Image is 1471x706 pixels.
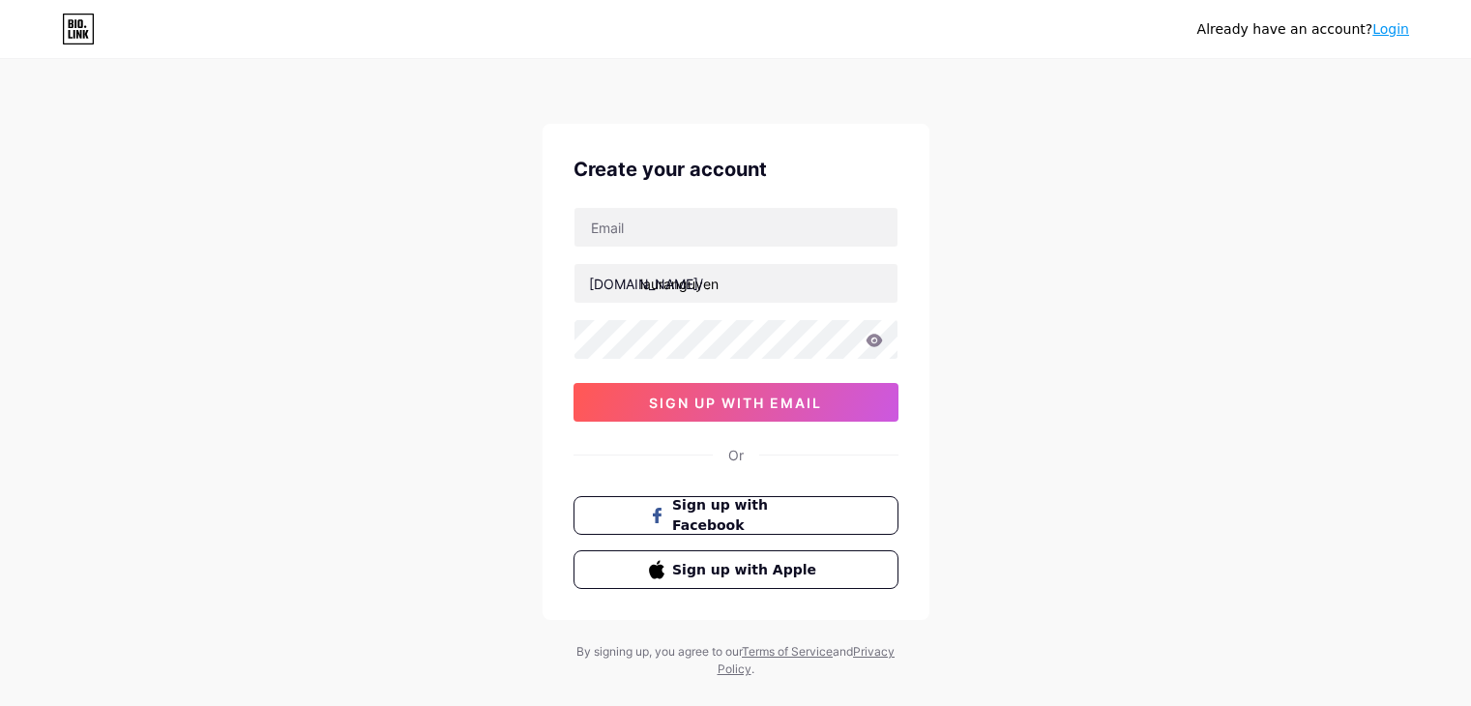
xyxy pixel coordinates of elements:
div: Or [728,445,744,465]
input: username [574,264,897,303]
button: Sign up with Facebook [574,496,898,535]
div: By signing up, you agree to our and . [572,643,900,678]
button: Sign up with Apple [574,550,898,589]
span: Sign up with Apple [672,560,822,580]
a: Terms of Service [742,644,833,659]
span: Sign up with Facebook [672,495,822,536]
span: sign up with email [649,395,822,411]
a: Login [1372,21,1409,37]
div: Already have an account? [1197,19,1409,40]
button: sign up with email [574,383,898,422]
input: Email [574,208,897,247]
div: [DOMAIN_NAME]/ [589,274,703,294]
div: Create your account [574,155,898,184]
